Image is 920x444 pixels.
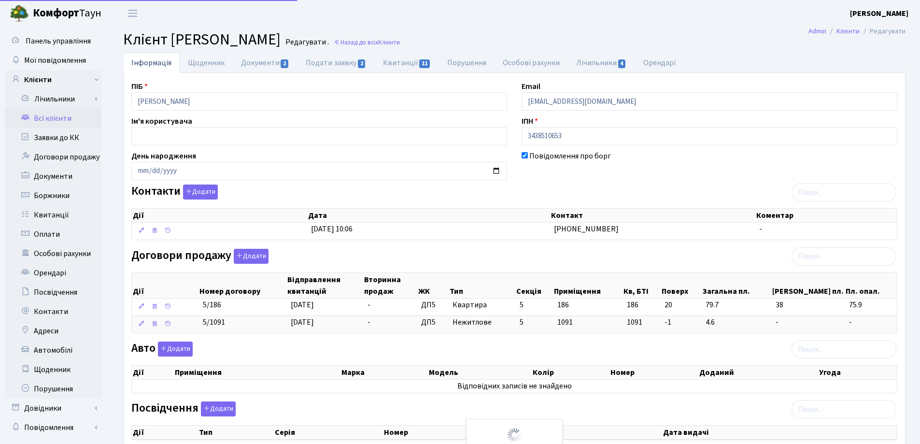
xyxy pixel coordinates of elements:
label: ПІБ [131,81,148,92]
a: Орендарі [635,53,684,73]
a: Лічильники [568,53,635,73]
label: Повідомлення про борг [529,150,611,162]
a: Контакти [5,302,101,321]
span: Панель управління [26,36,91,46]
span: 5 [520,317,524,328]
span: Квартира [453,300,512,311]
a: Оплати [5,225,101,244]
a: Квитанції [375,53,439,73]
th: Вторинна продаж [363,273,417,298]
img: logo.png [10,4,29,23]
span: 11 [419,59,430,68]
th: Кв, БТІ [623,273,661,298]
th: Пл. опал. [845,273,897,298]
span: - [776,317,841,328]
a: Повідомлення [5,418,101,437]
a: Порушення [5,379,101,399]
span: - [759,224,762,234]
a: Щоденник [5,360,101,379]
span: 79.7 [706,300,768,311]
span: 5 [520,300,524,310]
th: Приміщення [553,273,623,298]
a: Заявки до КК [5,128,101,147]
input: Пошук... [792,400,896,418]
span: 1091 [557,317,573,328]
span: 186 [627,300,657,311]
th: ЖК [417,273,449,298]
span: 75.9 [849,300,893,311]
a: Автомобілі [5,341,101,360]
a: Назад до всіхКлієнти [334,38,400,47]
a: Порушення [439,53,495,73]
th: Дата [307,209,550,222]
span: Клієнти [378,38,400,47]
span: 4 [618,59,626,68]
td: Відповідних записів не знайдено [132,380,897,393]
span: 5/1091 [203,317,225,328]
label: Ім'я користувача [131,115,192,127]
a: Клієнти [5,70,101,89]
a: Орендарі [5,263,101,283]
th: Серія [274,426,383,439]
th: Поверх [661,273,702,298]
th: Дії [132,209,307,222]
th: [PERSON_NAME] пл. [771,273,845,298]
span: 2 [281,59,288,68]
a: Довідники [5,399,101,418]
th: Загальна пл. [702,273,772,298]
small: Редагувати . [283,38,329,47]
th: Відправлення квитанцій [286,273,363,298]
th: Номер [383,426,511,439]
input: Пошук... [792,247,896,266]
a: Лічильники [11,89,101,109]
input: Пошук... [792,183,896,201]
span: Таун [33,5,101,22]
a: Панель управління [5,31,101,51]
span: Мої повідомлення [24,55,86,66]
span: [PHONE_NUMBER] [554,224,619,234]
span: - [368,317,370,328]
label: Договори продажу [131,249,269,264]
span: [DATE] [291,300,314,310]
a: Інформація [123,53,180,73]
a: Додати [156,340,193,357]
a: Додати [231,247,269,264]
span: - [368,300,370,310]
a: Особові рахунки [5,244,101,263]
label: Email [522,81,540,92]
a: Адреси [5,321,101,341]
a: Додати [198,400,236,417]
a: [PERSON_NAME] [850,8,908,19]
a: Документи [233,53,297,73]
th: Секція [515,273,553,298]
a: Щоденник [180,53,233,73]
label: ІПН [522,115,538,127]
a: Подати заявку [297,53,374,73]
th: Контакт [550,209,755,222]
span: Клієнт [PERSON_NAME] [123,29,281,51]
a: Клієнти [836,26,860,36]
input: Пошук... [792,340,896,358]
span: 38 [776,300,841,311]
th: Приміщення [174,366,341,379]
span: ДП5 [421,300,445,311]
th: Колір [532,366,609,379]
th: Дата видачі [662,426,897,439]
span: 20 [665,300,698,311]
label: День народження [131,150,196,162]
span: [DATE] [291,317,314,328]
span: 186 [557,300,569,310]
span: 1091 [627,317,657,328]
th: Модель [428,366,531,379]
span: Нежитлове [453,317,512,328]
li: Редагувати [860,26,906,37]
a: Особові рахунки [495,53,568,73]
a: Додати [181,183,218,200]
span: 5/186 [203,300,221,310]
a: Квитанції [5,205,101,225]
a: Всі клієнти [5,109,101,128]
span: -1 [665,317,698,328]
label: Посвідчення [131,401,236,416]
nav: breadcrumb [794,21,920,42]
